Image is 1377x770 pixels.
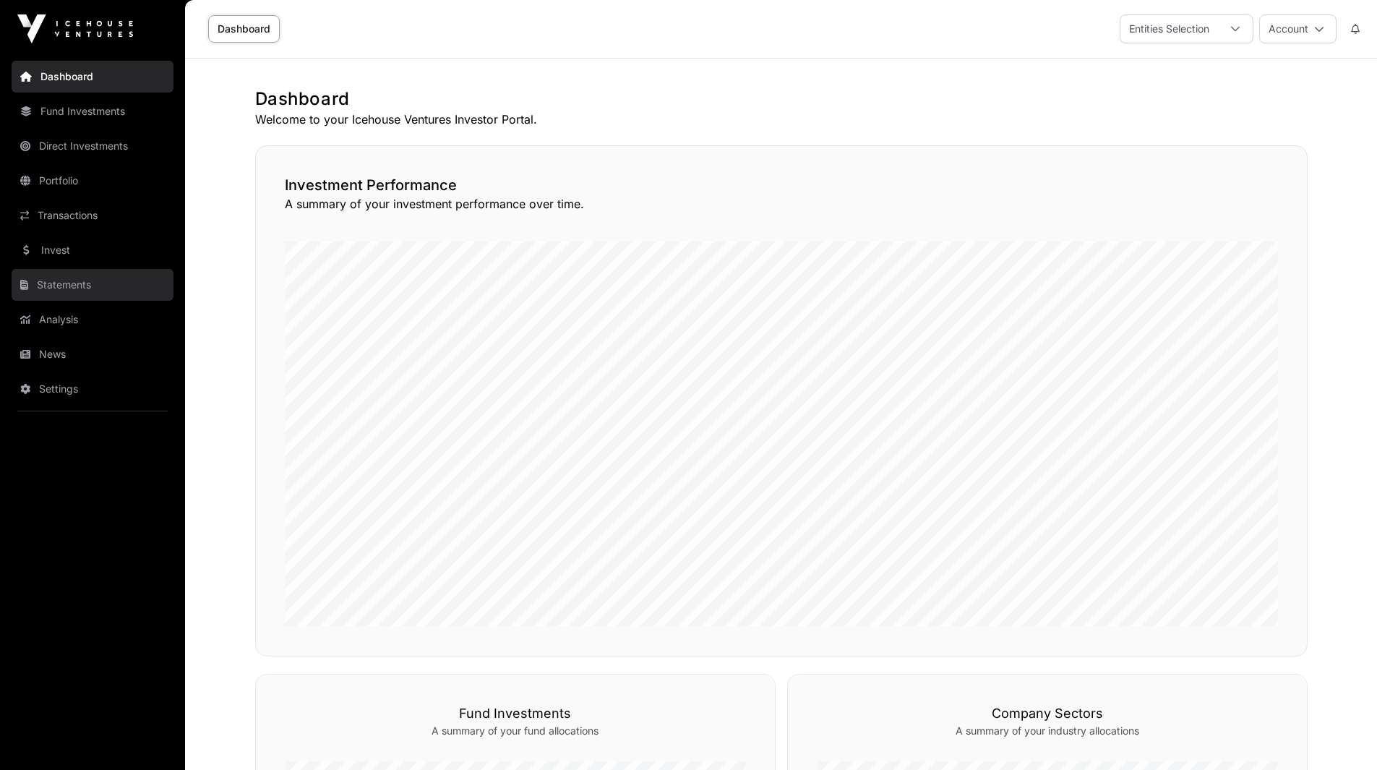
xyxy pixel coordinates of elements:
[208,15,280,43] a: Dashboard
[817,724,1278,738] p: A summary of your industry allocations
[255,87,1308,111] h1: Dashboard
[285,703,746,724] h3: Fund Investments
[285,175,1278,195] h2: Investment Performance
[285,724,746,738] p: A summary of your fund allocations
[817,703,1278,724] h3: Company Sectors
[1259,14,1337,43] button: Account
[1305,701,1377,770] iframe: Chat Widget
[12,234,173,266] a: Invest
[12,338,173,370] a: News
[12,95,173,127] a: Fund Investments
[12,269,173,301] a: Statements
[12,165,173,197] a: Portfolio
[12,373,173,405] a: Settings
[285,195,1278,213] p: A summary of your investment performance over time.
[12,61,173,93] a: Dashboard
[12,130,173,162] a: Direct Investments
[1120,15,1218,43] div: Entities Selection
[255,111,1308,128] p: Welcome to your Icehouse Ventures Investor Portal.
[12,304,173,335] a: Analysis
[17,14,133,43] img: Icehouse Ventures Logo
[12,200,173,231] a: Transactions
